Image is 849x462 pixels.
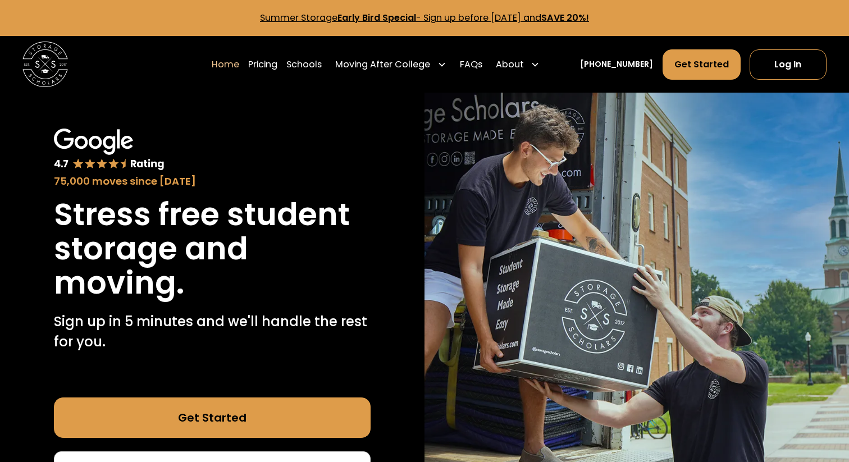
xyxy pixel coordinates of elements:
[331,49,450,80] div: Moving After College
[54,129,165,171] img: Google 4.7 star rating
[496,58,524,71] div: About
[460,49,482,80] a: FAQs
[663,49,741,80] a: Get Started
[335,58,430,71] div: Moving After College
[54,312,371,352] p: Sign up in 5 minutes and we'll handle the rest for you.
[22,42,68,87] a: home
[248,49,277,80] a: Pricing
[212,49,239,80] a: Home
[750,49,827,80] a: Log In
[580,58,653,70] a: [PHONE_NUMBER]
[491,49,544,80] div: About
[54,173,371,189] div: 75,000 moves since [DATE]
[22,42,68,87] img: Storage Scholars main logo
[541,11,589,24] strong: SAVE 20%!
[54,198,371,300] h1: Stress free student storage and moving.
[260,11,589,24] a: Summer StorageEarly Bird Special- Sign up before [DATE] andSAVE 20%!
[337,11,416,24] strong: Early Bird Special
[54,397,371,438] a: Get Started
[286,49,322,80] a: Schools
